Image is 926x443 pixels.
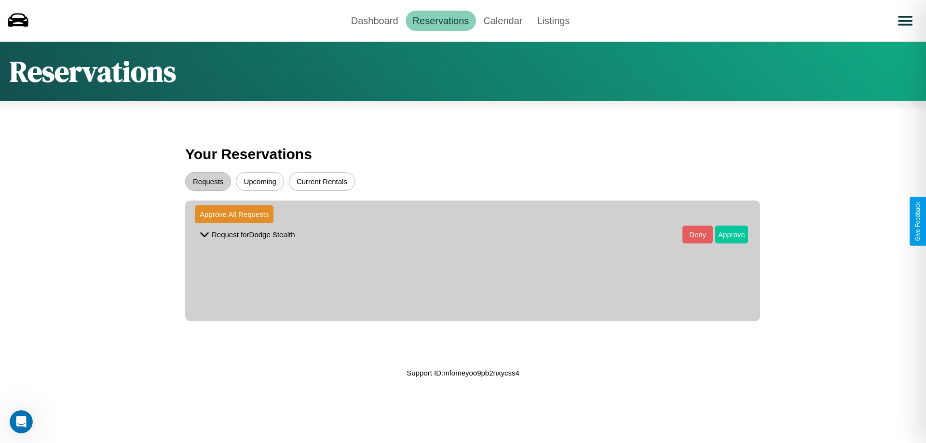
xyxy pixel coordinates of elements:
p: Support ID: mfomeyoo9pb2nxycss4 [407,366,519,379]
button: Deny [682,226,713,243]
a: Calendar [476,11,530,31]
button: Approve All Requests [195,205,273,223]
a: Dashboard [344,11,406,31]
a: Listings [530,11,577,31]
iframe: Intercom live chat [10,410,33,433]
button: Current Rentals [289,172,355,191]
button: Requests [185,172,231,191]
h1: Reservations [10,52,176,91]
h3: Your Reservations [185,141,741,167]
p: Request for Dodge Stealth [212,228,295,241]
a: Reservations [406,11,477,31]
button: Upcoming [236,172,284,191]
button: Open menu [892,7,919,34]
div: Give Feedback [914,202,921,241]
button: Approve [715,226,748,243]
